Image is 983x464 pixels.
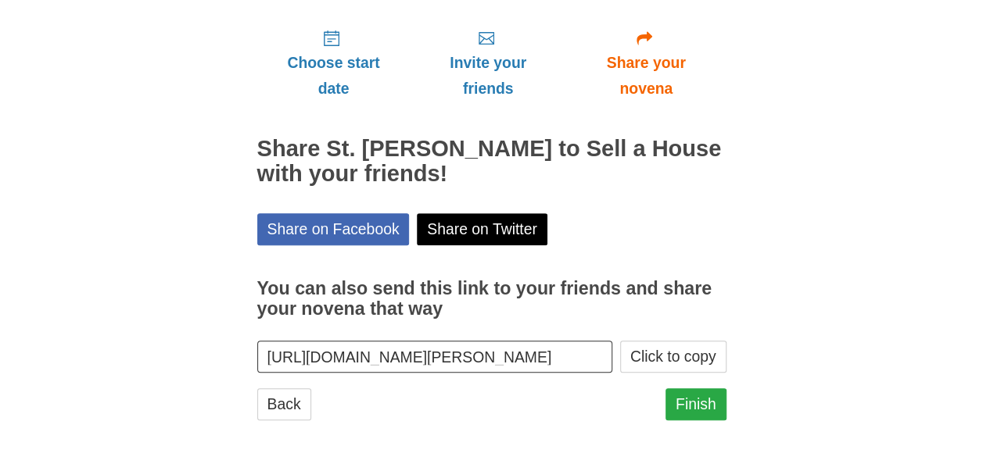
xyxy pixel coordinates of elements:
[665,388,726,420] a: Finish
[257,16,411,109] a: Choose start date
[257,213,410,245] a: Share on Facebook
[257,279,726,319] h3: You can also send this link to your friends and share your novena that way
[273,50,395,102] span: Choose start date
[257,137,726,187] h2: Share St. [PERSON_NAME] to Sell a House with your friends!
[582,50,711,102] span: Share your novena
[410,16,565,109] a: Invite your friends
[417,213,547,245] a: Share on Twitter
[566,16,726,109] a: Share your novena
[425,50,550,102] span: Invite your friends
[257,388,311,420] a: Back
[620,341,726,373] button: Click to copy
